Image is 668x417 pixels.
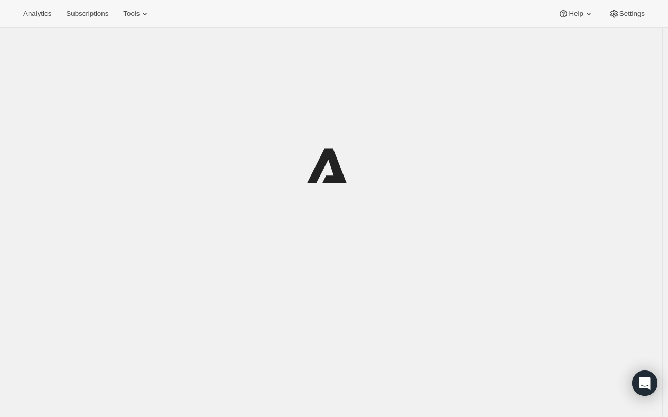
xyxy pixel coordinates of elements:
[619,10,645,18] span: Settings
[632,370,657,396] div: Open Intercom Messenger
[66,10,108,18] span: Subscriptions
[602,6,651,21] button: Settings
[23,10,51,18] span: Analytics
[17,6,58,21] button: Analytics
[117,6,156,21] button: Tools
[60,6,115,21] button: Subscriptions
[569,10,583,18] span: Help
[552,6,600,21] button: Help
[123,10,140,18] span: Tools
